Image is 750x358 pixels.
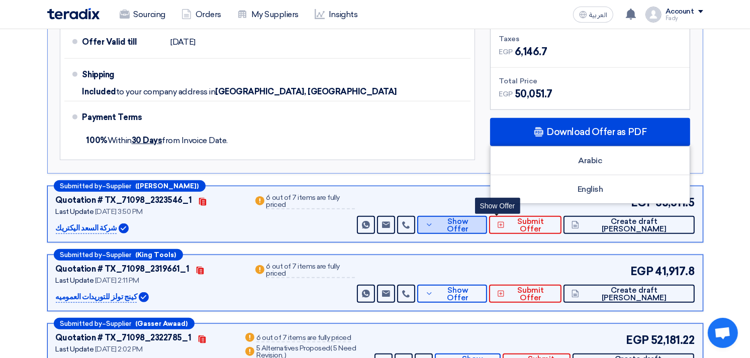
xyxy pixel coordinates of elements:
div: – [54,318,195,329]
img: profile_test.png [645,7,662,23]
span: EGP [499,47,513,57]
span: Create draft [PERSON_NAME] [582,287,686,302]
div: Shipping [82,63,163,87]
div: Quotation # TX_71098_2319661_1 [56,263,190,275]
div: Arabic [491,147,690,175]
span: EGP [499,89,513,99]
span: Last Update [56,345,94,353]
span: Download Offer as PDF [546,128,646,137]
span: Show Offer [436,218,479,233]
span: [DATE] [171,37,196,47]
span: Create draft [PERSON_NAME] [582,218,686,233]
div: 6 out of 7 items are fully priced [266,263,355,278]
button: Create draft [PERSON_NAME] [564,285,694,303]
div: Offer Valid till [82,30,163,54]
div: Total Price [499,76,682,86]
div: – [54,180,206,192]
span: Supplier [107,252,132,258]
b: (King Tools) [136,252,176,258]
span: 52,181.22 [651,332,695,348]
button: Show Offer [417,285,487,303]
span: Submitted by [60,252,103,258]
a: Open chat [708,318,738,348]
button: Show Offer [417,216,487,234]
div: Taxes [499,34,682,44]
span: [DATE] 2:02 PM [95,345,143,353]
span: Within from Invoice Date. [86,136,228,145]
span: [GEOGRAPHIC_DATA], [GEOGRAPHIC_DATA] [215,87,397,97]
span: Show Offer [436,287,479,302]
span: Last Update [56,276,94,285]
div: Payment Terms [82,105,459,130]
a: My Suppliers [229,4,307,26]
div: – [54,249,183,261]
button: العربية [573,7,613,23]
img: Verified Account [139,292,149,302]
div: Fady [666,16,703,21]
span: 35,311.5 [655,194,694,211]
div: 6 out of 7 items are fully priced [256,334,351,342]
span: Last Update [56,207,94,216]
a: Insights [307,4,365,26]
div: English [491,175,690,203]
span: Submitted by [60,320,103,327]
p: كينج تولز للتوريدات العموميه [56,291,137,303]
span: Submitted by [60,183,103,189]
img: Teradix logo [47,8,100,20]
div: Quotation # TX_71098_2323546_1 [56,194,192,206]
span: ( [330,344,332,352]
b: (Gasser Awaad) [136,320,188,327]
strong: 100% [86,136,108,145]
span: [DATE] 2:11 PM [95,276,139,285]
span: EGP [626,332,649,348]
div: 6 out of 7 items are fully priced [266,194,355,209]
span: 41,917.8 [655,263,694,280]
span: 6,146.7 [515,44,547,59]
span: Submit Offer [507,218,553,233]
span: Included [82,87,116,97]
a: Orders [173,4,229,26]
img: Verified Account [119,223,129,233]
span: EGP [630,263,653,280]
span: العربية [589,12,607,19]
span: Supplier [107,183,132,189]
div: Account [666,8,694,16]
button: Create draft [PERSON_NAME] [564,216,694,234]
button: Submit Offer [489,285,561,303]
div: Show Offer [475,198,520,214]
a: Sourcing [112,4,173,26]
span: Supplier [107,320,132,327]
span: 50,051.7 [515,86,552,101]
p: شركة السعد اليكتريك [56,222,117,234]
span: [DATE] 3:50 PM [95,207,143,216]
span: to your company address in [116,87,216,97]
button: Submit Offer [489,216,561,234]
b: ([PERSON_NAME]) [136,183,199,189]
div: Quotation # TX_71098_2322785_1 [56,332,192,344]
u: 30 Days [132,136,162,145]
span: Submit Offer [507,287,553,302]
